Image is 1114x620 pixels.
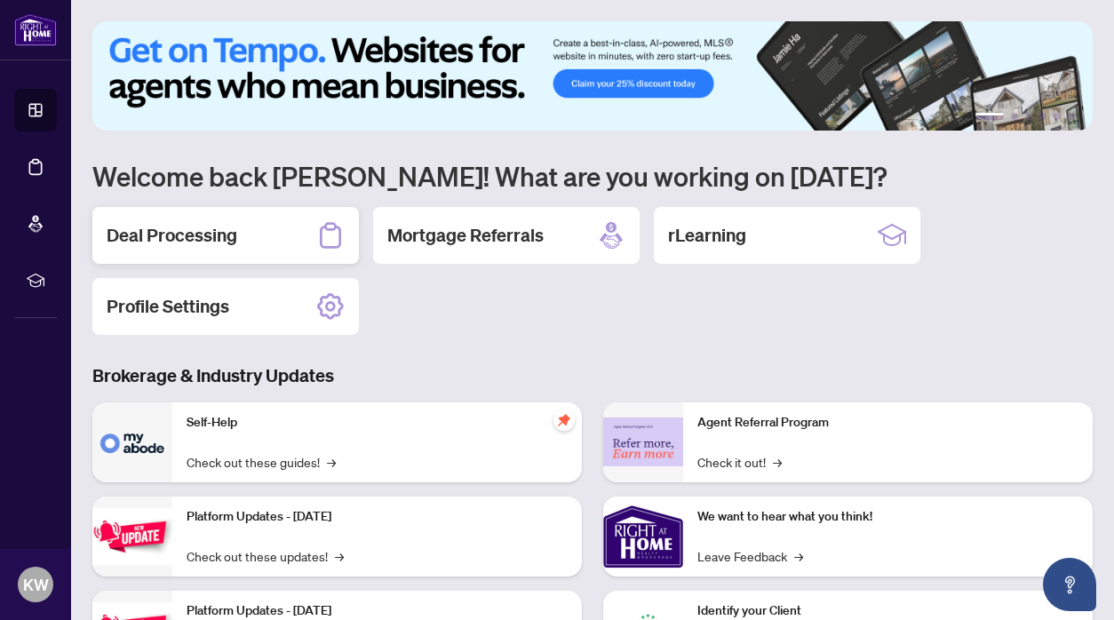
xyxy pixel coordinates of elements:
[1054,113,1061,120] button: 5
[187,507,568,527] p: Platform Updates - [DATE]
[14,13,57,46] img: logo
[975,113,1004,120] button: 1
[327,452,336,472] span: →
[697,452,782,472] a: Check it out!→
[603,497,683,576] img: We want to hear what you think!
[697,413,1078,433] p: Agent Referral Program
[668,223,746,248] h2: rLearning
[187,452,336,472] a: Check out these guides!→
[1025,113,1032,120] button: 3
[1068,113,1075,120] button: 6
[23,572,49,597] span: KW
[697,546,803,566] a: Leave Feedback→
[773,452,782,472] span: →
[92,508,172,564] img: Platform Updates - July 21, 2025
[387,223,544,248] h2: Mortgage Referrals
[1043,558,1096,611] button: Open asap
[794,546,803,566] span: →
[187,546,344,566] a: Check out these updates!→
[107,223,237,248] h2: Deal Processing
[187,413,568,433] p: Self-Help
[1039,113,1046,120] button: 4
[697,507,1078,527] p: We want to hear what you think!
[603,417,683,466] img: Agent Referral Program
[553,409,575,431] span: pushpin
[92,402,172,482] img: Self-Help
[335,546,344,566] span: →
[92,21,1093,131] img: Slide 0
[107,294,229,319] h2: Profile Settings
[1011,113,1018,120] button: 2
[92,159,1093,193] h1: Welcome back [PERSON_NAME]! What are you working on [DATE]?
[92,363,1093,388] h3: Brokerage & Industry Updates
